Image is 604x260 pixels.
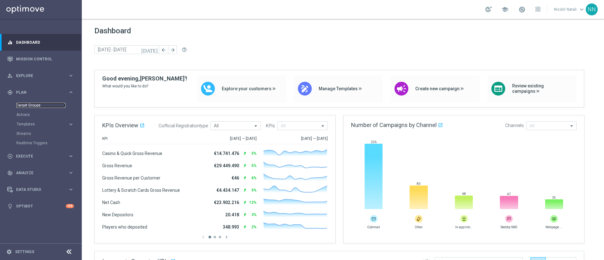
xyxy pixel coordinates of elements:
[7,170,13,176] i: track_changes
[16,51,74,67] a: Mission Control
[7,187,68,192] div: Data Studio
[16,129,81,138] div: Streams
[66,204,74,208] div: +10
[7,57,74,62] button: Mission Control
[16,110,81,119] div: Actions
[16,101,81,110] div: Target Groups
[7,203,13,209] i: lightbulb
[7,73,74,78] button: person_search Explore keyboard_arrow_right
[501,6,508,13] span: school
[68,121,74,127] i: keyboard_arrow_right
[7,73,68,79] div: Explore
[7,154,74,159] button: play_circle_outline Execute keyboard_arrow_right
[7,204,74,209] button: lightbulb Optibot +10
[68,153,74,159] i: keyboard_arrow_right
[7,40,13,45] i: equalizer
[553,5,586,14] a: Nicolo' Natalikeyboard_arrow_down
[68,89,74,95] i: keyboard_arrow_right
[17,122,68,126] div: Templates
[15,250,34,254] a: Settings
[16,141,65,146] a: Realtime Triggers
[7,170,68,176] div: Analyze
[16,188,68,191] span: Data Studio
[586,3,598,15] div: NN
[7,73,13,79] i: person_search
[16,131,65,136] a: Streams
[16,122,74,127] button: Templates keyboard_arrow_right
[16,112,65,117] a: Actions
[16,198,66,214] a: Optibot
[7,90,74,95] button: gps_fixed Plan keyboard_arrow_right
[7,187,74,192] button: Data Studio keyboard_arrow_right
[16,154,68,158] span: Execute
[7,90,13,95] i: gps_fixed
[16,138,81,148] div: Realtime Triggers
[16,74,68,78] span: Explore
[7,40,74,45] button: equalizer Dashboard
[7,198,74,214] div: Optibot
[7,153,68,159] div: Execute
[6,249,12,255] i: settings
[7,153,13,159] i: play_circle_outline
[7,51,74,67] div: Mission Control
[7,34,74,51] div: Dashboard
[578,6,585,13] span: keyboard_arrow_down
[68,73,74,79] i: keyboard_arrow_right
[68,170,74,176] i: keyboard_arrow_right
[7,90,68,95] div: Plan
[16,171,68,175] span: Analyze
[16,34,74,51] a: Dashboard
[16,119,81,129] div: Templates
[7,170,74,175] button: track_changes Analyze keyboard_arrow_right
[68,186,74,192] i: keyboard_arrow_right
[16,91,68,94] span: Plan
[16,103,65,108] a: Target Groups
[17,122,62,126] span: Templates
